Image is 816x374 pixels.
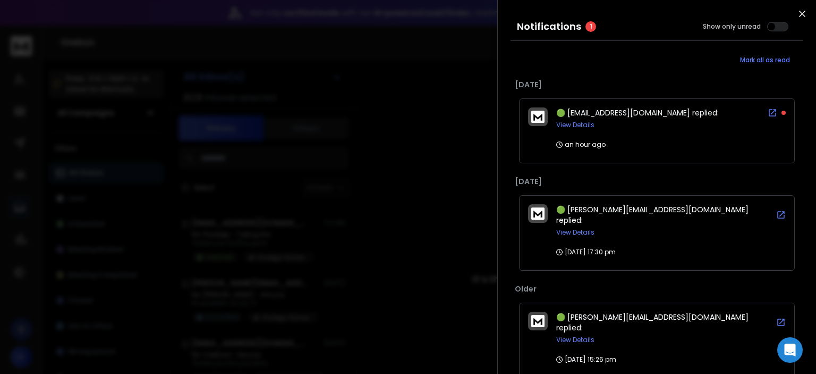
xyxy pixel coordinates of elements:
img: logo [531,111,545,123]
button: Mark all as read [727,49,803,71]
img: logo [531,315,545,327]
span: 🟢 [EMAIL_ADDRESS][DOMAIN_NAME] replied: [556,107,719,118]
label: Show only unread [703,22,761,31]
div: Open Intercom Messenger [777,337,803,363]
span: 🟢 [PERSON_NAME][EMAIL_ADDRESS][DOMAIN_NAME] replied: [556,312,749,333]
button: View Details [556,336,594,344]
p: [DATE] [515,176,799,187]
p: [DATE] 15:26 pm [556,355,616,364]
span: Mark all as read [740,56,790,64]
p: Older [515,284,799,294]
span: 1 [585,21,596,32]
p: [DATE] [515,79,799,90]
img: logo [531,207,545,220]
span: 🟢 [PERSON_NAME][EMAIL_ADDRESS][DOMAIN_NAME] replied: [556,204,749,226]
p: [DATE] 17:30 pm [556,248,616,256]
h3: Notifications [517,19,581,34]
button: View Details [556,121,594,129]
button: View Details [556,228,594,237]
p: an hour ago [556,140,606,149]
